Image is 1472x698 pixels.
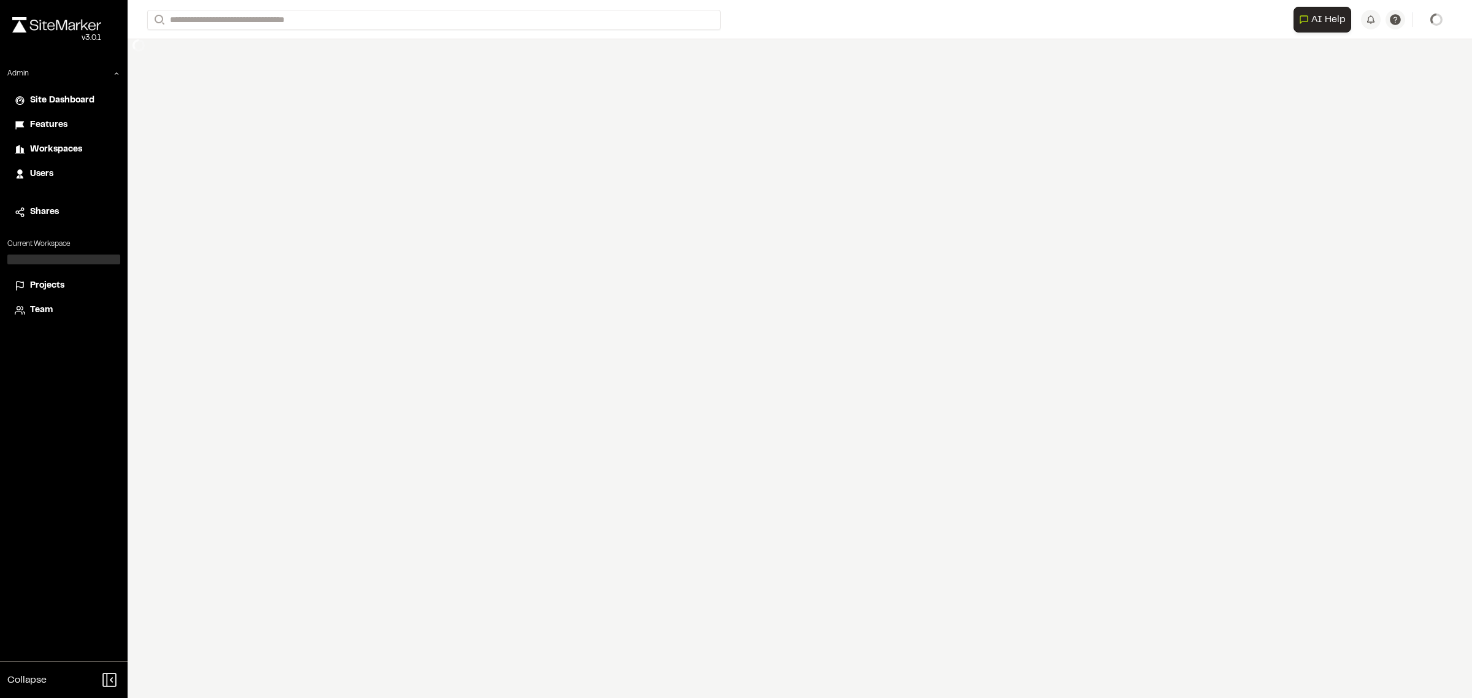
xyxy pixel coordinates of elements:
span: Projects [30,279,64,293]
span: Users [30,167,53,181]
p: Current Workspace [7,239,120,250]
button: Open AI Assistant [1294,7,1351,33]
a: Features [15,118,113,132]
span: Features [30,118,67,132]
a: Team [15,304,113,317]
span: Site Dashboard [30,94,94,107]
a: Users [15,167,113,181]
span: Team [30,304,53,317]
span: Workspaces [30,143,82,156]
a: Shares [15,205,113,219]
span: Shares [30,205,59,219]
a: Projects [15,279,113,293]
button: Search [147,10,169,30]
a: Site Dashboard [15,94,113,107]
span: AI Help [1311,12,1346,27]
img: rebrand.png [12,17,101,33]
a: Workspaces [15,143,113,156]
div: Oh geez...please don't... [12,33,101,44]
div: Open AI Assistant [1294,7,1356,33]
p: Admin [7,68,29,79]
span: Collapse [7,673,47,688]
